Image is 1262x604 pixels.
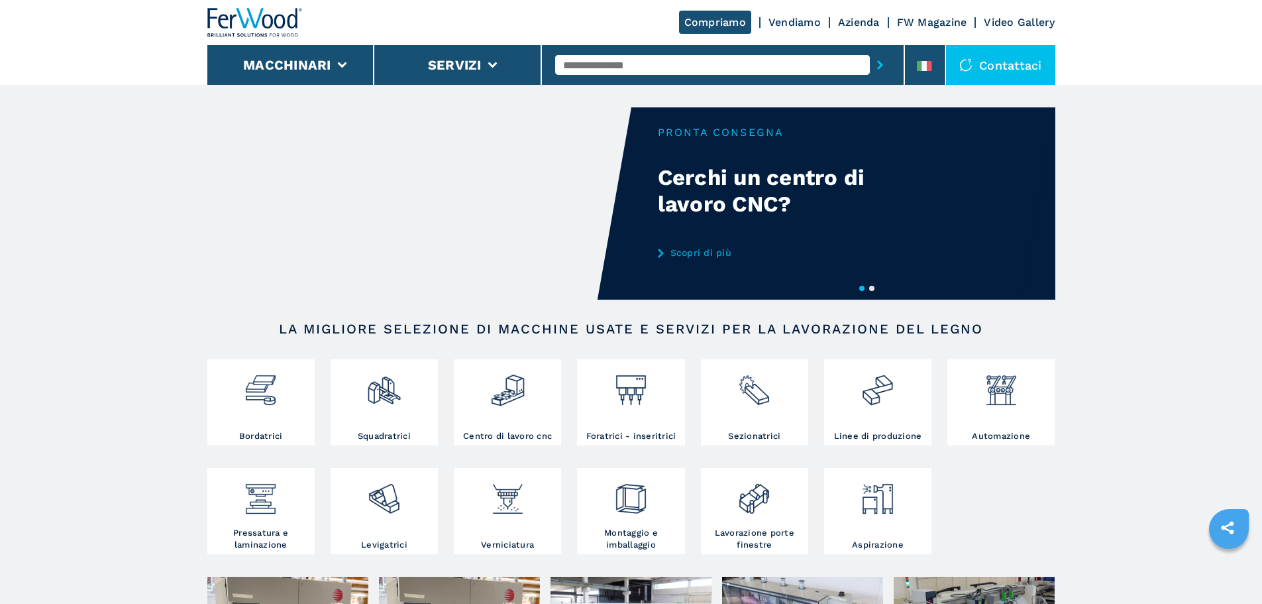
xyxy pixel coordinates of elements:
h3: Automazione [972,430,1030,442]
button: submit-button [870,50,890,80]
img: foratrici_inseritrici_2.png [613,363,649,408]
div: Contattaci [946,45,1055,85]
a: Lavorazione porte finestre [701,468,808,554]
h3: Centro di lavoro cnc [463,430,552,442]
img: linee_di_produzione_2.png [860,363,895,408]
a: Foratrici - inseritrici [577,359,684,446]
a: Pressatura e laminazione [207,468,315,554]
a: Montaggio e imballaggio [577,468,684,554]
h3: Lavorazione porte finestre [704,527,805,551]
a: Video Gallery [984,16,1055,29]
h3: Sezionatrici [728,430,780,442]
button: 2 [869,286,874,291]
h3: Levigatrici [361,539,407,551]
img: lavorazione_porte_finestre_2.png [737,471,772,516]
a: Automazione [947,359,1055,446]
h3: Foratrici - inseritrici [586,430,676,442]
a: Verniciatura [454,468,561,554]
a: Centro di lavoro cnc [454,359,561,446]
img: bordatrici_1.png [243,363,278,408]
video: Your browser does not support the video tag. [207,107,631,300]
a: Aspirazione [824,468,931,554]
img: centro_di_lavoro_cnc_2.png [490,363,525,408]
a: Bordatrici [207,359,315,446]
a: Vendiamo [768,16,821,29]
iframe: Chat [1206,544,1252,594]
img: verniciatura_1.png [490,471,525,516]
img: montaggio_imballaggio_2.png [613,471,649,516]
h3: Montaggio e imballaggio [580,527,681,551]
a: Squadratrici [331,359,438,446]
h2: LA MIGLIORE SELEZIONE DI MACCHINE USATE E SERVIZI PER LA LAVORAZIONE DEL LEGNO [250,321,1013,337]
button: Servizi [428,57,482,73]
a: Scopri di più [658,247,918,258]
img: automazione.png [984,363,1019,408]
a: Linee di produzione [824,359,931,446]
h3: Aspirazione [852,539,904,551]
a: Compriamo [679,11,751,34]
img: sezionatrici_2.png [737,363,772,408]
h3: Bordatrici [239,430,283,442]
button: Macchinari [243,57,331,73]
img: Ferwood [207,8,303,37]
h3: Pressatura e laminazione [211,527,311,551]
a: Azienda [838,16,880,29]
img: aspirazione_1.png [860,471,895,516]
a: sharethis [1211,511,1244,544]
h3: Verniciatura [481,539,534,551]
img: squadratrici_2.png [366,363,401,408]
h3: Linee di produzione [834,430,922,442]
img: levigatrici_2.png [366,471,401,516]
a: Levigatrici [331,468,438,554]
button: 1 [859,286,865,291]
a: FW Magazine [897,16,967,29]
h3: Squadratrici [358,430,411,442]
img: pressa-strettoia.png [243,471,278,516]
a: Sezionatrici [701,359,808,446]
img: Contattaci [959,58,973,72]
